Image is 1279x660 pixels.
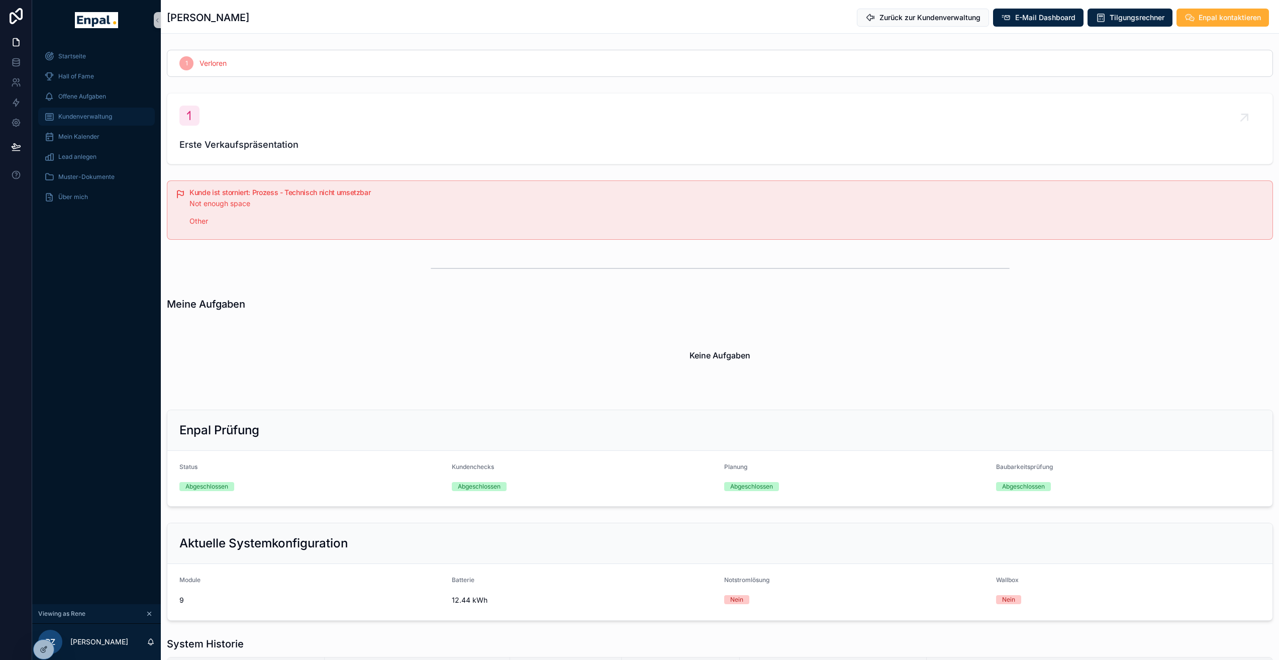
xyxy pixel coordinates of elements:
span: Kundenchecks [452,463,494,470]
span: Module [179,576,201,584]
h1: [PERSON_NAME] [167,11,249,25]
p: [PERSON_NAME] [70,637,128,647]
h2: Enpal Prüfung [179,422,259,438]
div: Abgeschlossen [730,482,773,491]
span: Zurück zur Kundenverwaltung [879,13,980,23]
h1: System Historie [167,637,244,651]
span: Status [179,463,198,470]
button: Tilgungsrechner [1088,9,1172,27]
h5: Kunde ist storniert: Prozess - Technisch nicht umsetzbar [189,189,1264,196]
div: Abgeschlossen [458,482,501,491]
h1: Meine Aufgaben [167,297,245,311]
span: Batterie [452,576,474,584]
span: Verloren [200,58,227,68]
span: Tilgungsrechner [1110,13,1164,23]
a: Startseite [38,47,155,65]
a: Muster-Dokumente [38,168,155,186]
div: Abgeschlossen [1002,482,1045,491]
span: Baubarkeitsprüfung [996,463,1053,470]
a: Offene Aufgaben [38,87,155,106]
span: Kundenverwaltung [58,113,112,121]
div: scrollable content [32,40,161,219]
span: 9 [179,595,444,605]
a: Kundenverwaltung [38,108,155,126]
span: Offene Aufgaben [58,92,106,101]
p: Not enough space [189,198,1264,210]
div: Not enough space Other [189,198,1264,227]
span: Muster-Dokumente [58,173,115,181]
a: Erste Verkaufspräsentation [167,93,1272,164]
span: Erste Verkaufspräsentation [179,138,1260,152]
span: Startseite [58,52,86,60]
div: Abgeschlossen [185,482,228,491]
h2: Keine Aufgaben [690,349,750,361]
div: Nein [1002,595,1015,604]
a: Lead anlegen [38,148,155,166]
span: 12.44 kWh [452,595,716,605]
button: E-Mail Dashboard [993,9,1084,27]
span: Enpal kontaktieren [1199,13,1261,23]
span: E-Mail Dashboard [1015,13,1075,23]
span: Hall of Fame [58,72,94,80]
div: Nein [730,595,743,604]
button: Zurück zur Kundenverwaltung [857,9,989,27]
span: 1 [185,59,188,67]
span: Planung [724,463,747,470]
a: Mein Kalender [38,128,155,146]
a: Über mich [38,188,155,206]
h2: Aktuelle Systemkonfiguration [179,535,348,551]
p: Other [189,216,1264,227]
span: Über mich [58,193,88,201]
button: Enpal kontaktieren [1176,9,1269,27]
span: Wallbox [996,576,1019,584]
a: Hall of Fame [38,67,155,85]
img: App logo [75,12,118,28]
span: Notstromlösung [724,576,769,584]
span: RZ [45,636,55,648]
span: Mein Kalender [58,133,100,141]
span: Viewing as Rene [38,610,85,618]
span: Lead anlegen [58,153,96,161]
